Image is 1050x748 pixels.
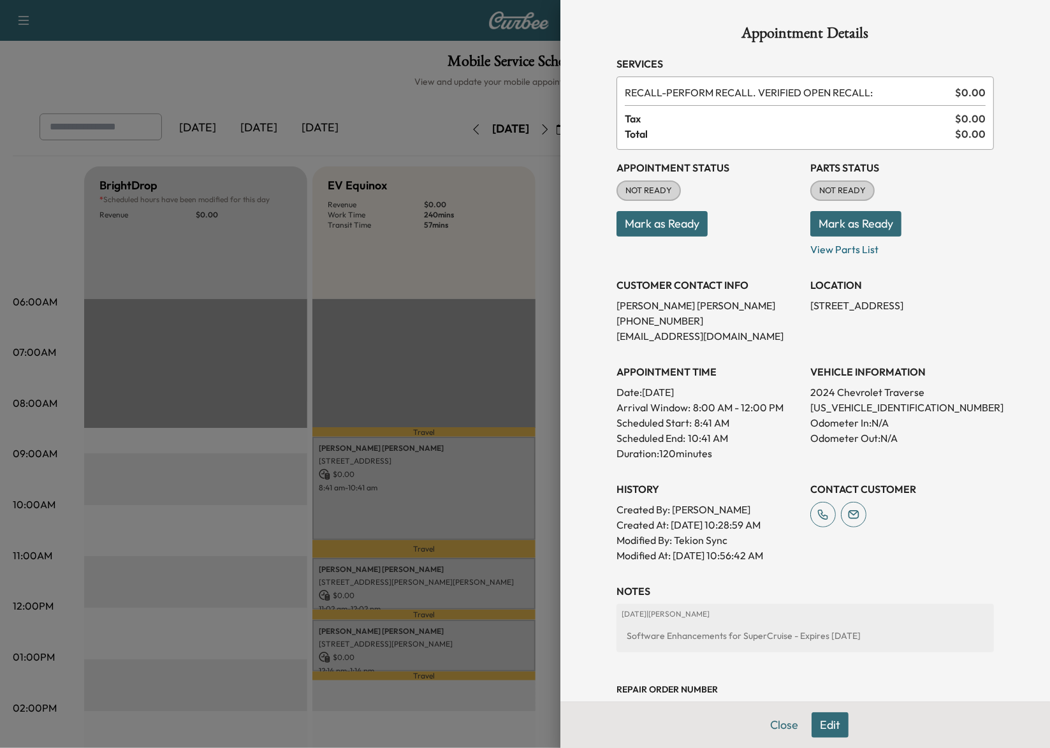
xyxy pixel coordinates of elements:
[616,400,800,415] p: Arrival Window:
[616,385,800,400] p: Date: [DATE]
[955,85,986,100] span: $ 0.00
[955,126,986,142] span: $ 0.00
[810,415,994,430] p: Odometer In: N/A
[616,446,800,461] p: Duration: 120 minutes
[616,583,994,599] h3: NOTES
[622,609,989,619] p: [DATE] | [PERSON_NAME]
[812,712,849,738] button: Edit
[762,712,806,738] button: Close
[810,364,994,379] h3: VEHICLE INFORMATION
[616,328,800,344] p: [EMAIL_ADDRESS][DOMAIN_NAME]
[693,400,784,415] span: 8:00 AM - 12:00 PM
[694,415,729,430] p: 8:41 AM
[622,624,989,647] div: Software Enhancements for SuperCruise - Expires [DATE]
[616,313,800,328] p: [PHONE_NUMBER]
[616,532,800,548] p: Modified By : Tekion Sync
[616,364,800,379] h3: APPOINTMENT TIME
[616,415,692,430] p: Scheduled Start:
[625,85,950,100] span: PERFORM RECALL. VERIFIED OPEN RECALL:
[616,298,800,313] p: [PERSON_NAME] [PERSON_NAME]
[810,237,994,257] p: View Parts List
[625,126,955,142] span: Total
[810,481,994,497] h3: CONTACT CUSTOMER
[810,400,994,415] p: [US_VEHICLE_IDENTIFICATION_NUMBER]
[810,298,994,313] p: [STREET_ADDRESS]
[616,211,708,237] button: Mark as Ready
[616,160,800,175] h3: Appointment Status
[616,502,800,517] p: Created By : [PERSON_NAME]
[810,430,994,446] p: Odometer Out: N/A
[810,385,994,400] p: 2024 Chevrolet Traverse
[812,184,873,197] span: NOT READY
[810,277,994,293] h3: LOCATION
[616,517,800,532] p: Created At : [DATE] 10:28:59 AM
[616,481,800,497] h3: History
[616,430,685,446] p: Scheduled End:
[810,211,901,237] button: Mark as Ready
[616,683,994,696] h3: Repair Order number
[618,184,680,197] span: NOT READY
[625,111,955,126] span: Tax
[616,26,994,46] h1: Appointment Details
[688,430,728,446] p: 10:41 AM
[616,277,800,293] h3: CUSTOMER CONTACT INFO
[810,160,994,175] h3: Parts Status
[616,56,994,71] h3: Services
[955,111,986,126] span: $ 0.00
[616,548,800,563] p: Modified At : [DATE] 10:56:42 AM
